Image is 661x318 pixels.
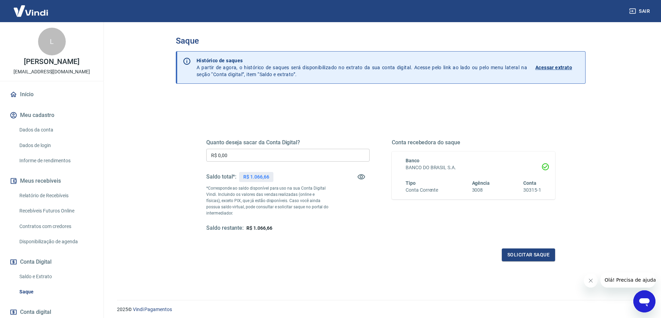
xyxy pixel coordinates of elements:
a: Saque [17,285,95,299]
iframe: Mensagem da empresa [600,272,655,288]
a: Disponibilização de agenda [17,235,95,249]
span: R$ 1.066,66 [246,225,272,231]
span: Conta digital [20,307,51,317]
h6: Conta Corrente [406,187,438,194]
div: L [38,28,66,55]
h5: Quanto deseja sacar da Conta Digital? [206,139,370,146]
p: *Corresponde ao saldo disponível para uso na sua Conta Digital Vindi. Incluindo os valores das ve... [206,185,329,216]
p: R$ 1.066,66 [243,173,269,181]
h6: BANCO DO BRASIL S.A. [406,164,541,171]
h6: 30315-1 [523,187,541,194]
p: [PERSON_NAME] [24,58,79,65]
span: Banco [406,158,419,163]
h3: Saque [176,36,586,46]
h6: 3008 [472,187,490,194]
a: Dados de login [17,138,95,153]
a: Contratos com credores [17,219,95,234]
span: Conta [523,180,536,186]
img: Vindi [8,0,53,21]
button: Meu cadastro [8,108,95,123]
iframe: Botão para abrir a janela de mensagens [633,290,655,312]
a: Dados da conta [17,123,95,137]
a: Relatório de Recebíveis [17,189,95,203]
button: Solicitar saque [502,248,555,261]
span: Tipo [406,180,416,186]
p: Acessar extrato [535,64,572,71]
button: Sair [628,5,653,18]
a: Recebíveis Futuros Online [17,204,95,218]
p: Histórico de saques [197,57,527,64]
p: A partir de agora, o histórico de saques será disponibilizado no extrato da sua conta digital. Ac... [197,57,527,78]
a: Saldo e Extrato [17,270,95,284]
h5: Saldo total*: [206,173,236,180]
h5: Saldo restante: [206,225,244,232]
iframe: Fechar mensagem [584,274,598,288]
p: [EMAIL_ADDRESS][DOMAIN_NAME] [13,68,90,75]
a: Início [8,87,95,102]
button: Conta Digital [8,254,95,270]
a: Acessar extrato [535,57,580,78]
span: Agência [472,180,490,186]
p: 2025 © [117,306,644,313]
span: Olá! Precisa de ajuda? [4,5,58,10]
h5: Conta recebedora do saque [392,139,555,146]
a: Informe de rendimentos [17,154,95,168]
a: Vindi Pagamentos [133,307,172,312]
button: Meus recebíveis [8,173,95,189]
